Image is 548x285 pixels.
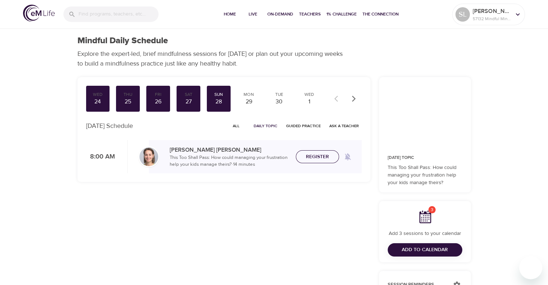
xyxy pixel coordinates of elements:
span: The Connection [362,10,398,18]
div: 27 [179,98,197,106]
div: 26 [149,98,167,106]
p: 57132 Mindful Minutes [473,15,511,22]
button: Daily Topic [251,120,280,132]
p: This Too Shall Pass: How could managing your frustration help your kids manage theirs? [388,164,462,187]
div: 29 [240,98,258,106]
h1: Mindful Daily Schedule [77,36,168,46]
div: Thu [119,92,137,98]
button: All [225,120,248,132]
p: [DATE] Topic [388,155,462,161]
button: Ask a Teacher [326,120,362,132]
div: Wed [300,92,318,98]
span: Ask a Teacher [329,123,359,129]
span: Teachers [299,10,321,18]
p: [PERSON_NAME] [PERSON_NAME] [170,146,290,154]
img: Deanna_Burkett-min.jpg [139,147,158,166]
button: Register [296,150,339,164]
span: All [228,123,245,129]
div: Sun [210,92,228,98]
div: Sat [179,92,197,98]
span: Live [244,10,262,18]
span: 1% Challenge [326,10,357,18]
p: Add 3 sessions to your calendar [388,230,462,237]
p: This Too Shall Pass: How could managing your frustration help your kids manage theirs? · 14 minutes [170,154,290,168]
span: Guided Practice [286,123,321,129]
span: On-Demand [267,10,293,18]
iframe: Button to launch messaging window [519,256,542,279]
button: Add to Calendar [388,243,462,257]
button: Guided Practice [283,120,324,132]
span: Add to Calendar [402,245,448,254]
span: Home [221,10,239,18]
div: Fri [149,92,167,98]
p: [PERSON_NAME] [473,7,511,15]
span: Register [306,152,329,161]
span: 3 [428,206,436,213]
p: Explore the expert-led, brief mindfulness sessions for [DATE] or plan out your upcoming weeks to ... [77,49,348,68]
span: Remind me when a class goes live every Sunday at 8:00 AM [339,148,356,165]
input: Find programs, teachers, etc... [79,6,159,22]
div: 1 [300,98,318,106]
div: 30 [270,98,288,106]
span: Daily Topic [254,123,277,129]
div: Wed [89,92,107,98]
div: SL [455,7,470,22]
p: [DATE] Schedule [86,121,133,131]
div: 24 [89,98,107,106]
div: Mon [240,92,258,98]
img: logo [23,5,55,22]
div: 25 [119,98,137,106]
div: Tue [270,92,288,98]
div: 28 [210,98,228,106]
p: 8:00 AM [86,152,115,162]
